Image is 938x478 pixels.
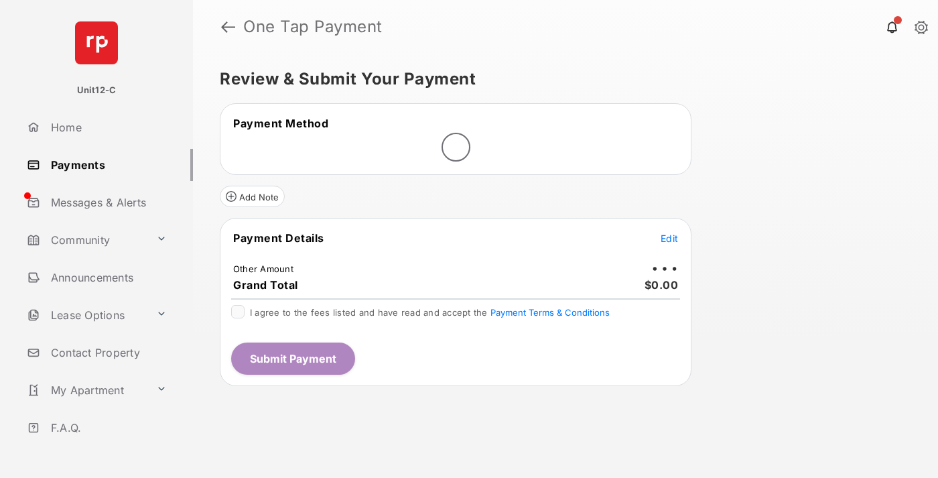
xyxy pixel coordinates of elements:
[220,186,285,207] button: Add Note
[661,231,678,245] button: Edit
[220,71,900,87] h5: Review & Submit Your Payment
[21,299,151,331] a: Lease Options
[231,343,355,375] button: Submit Payment
[21,261,193,294] a: Announcements
[21,149,193,181] a: Payments
[21,374,151,406] a: My Apartment
[661,233,678,244] span: Edit
[232,263,294,275] td: Other Amount
[233,278,298,292] span: Grand Total
[77,84,117,97] p: Unit12-C
[250,307,610,318] span: I agree to the fees listed and have read and accept the
[233,231,324,245] span: Payment Details
[490,307,610,318] button: I agree to the fees listed and have read and accept the
[243,19,383,35] strong: One Tap Payment
[21,224,151,256] a: Community
[645,278,679,292] span: $0.00
[21,412,193,444] a: F.A.Q.
[233,117,328,130] span: Payment Method
[21,111,193,143] a: Home
[21,337,193,369] a: Contact Property
[21,186,193,219] a: Messages & Alerts
[75,21,118,64] img: svg+xml;base64,PHN2ZyB4bWxucz0iaHR0cDovL3d3dy53My5vcmcvMjAwMC9zdmciIHdpZHRoPSI2NCIgaGVpZ2h0PSI2NC...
